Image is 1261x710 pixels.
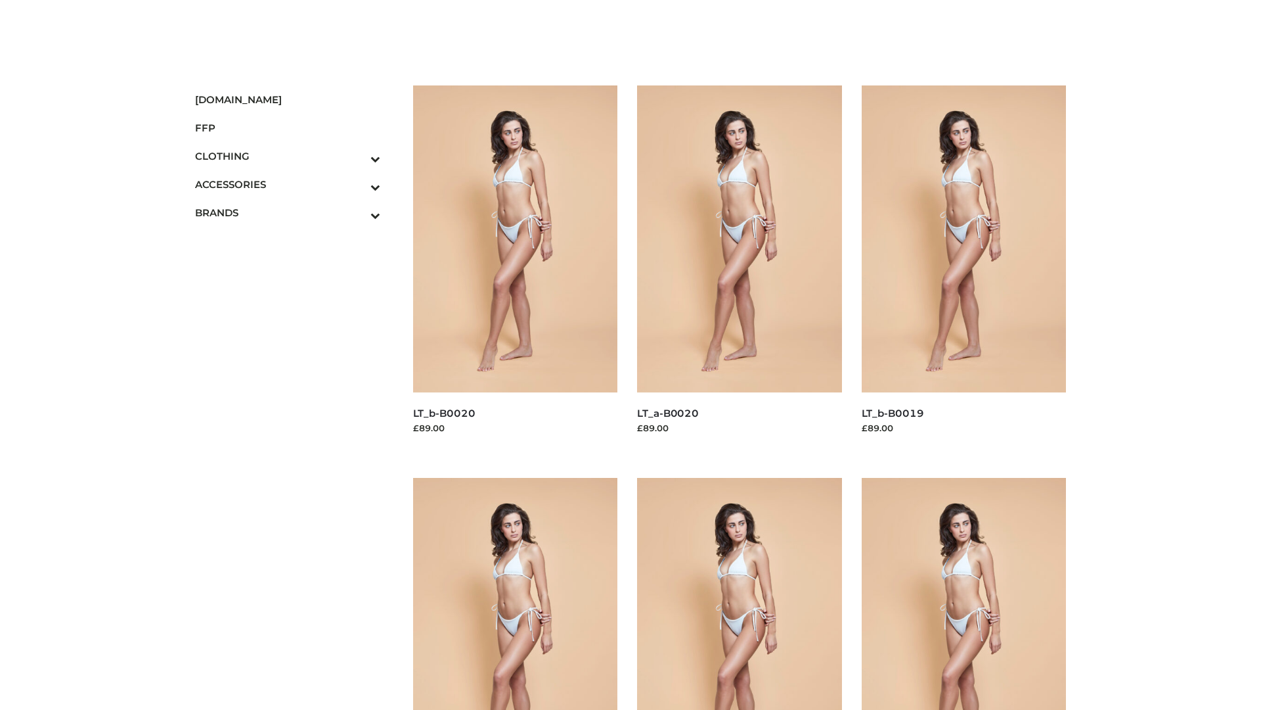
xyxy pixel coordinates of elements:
[862,421,1067,435] div: £89.00
[195,149,380,164] span: CLOTHING
[413,421,618,435] div: £89.00
[195,199,380,227] a: BRANDSToggle Submenu
[637,421,842,435] div: £89.00
[1023,30,1046,39] bdi: 0.00
[334,142,380,170] button: Toggle Submenu
[245,30,295,39] a: Test11
[195,120,380,135] span: FFP
[334,199,380,227] button: Toggle Submenu
[334,170,380,199] button: Toggle Submenu
[195,177,380,192] span: ACCESSORIES
[195,142,380,170] a: CLOTHINGToggle Submenu
[862,407,924,419] a: LT_b-B0019
[637,437,686,447] a: Read more
[195,170,380,199] a: ACCESSORIESToggle Submenu
[1023,30,1046,39] a: £0.00
[195,205,380,220] span: BRANDS
[413,437,462,447] a: Read more
[195,114,380,142] a: FFP
[195,85,380,114] a: [DOMAIN_NAME]
[1023,30,1028,39] span: £
[562,9,759,60] img: Schmodel Admin 964
[637,407,699,419] a: LT_a-B0020
[862,437,910,447] a: Read more
[195,92,380,107] span: [DOMAIN_NAME]
[413,407,476,419] a: LT_b-B0020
